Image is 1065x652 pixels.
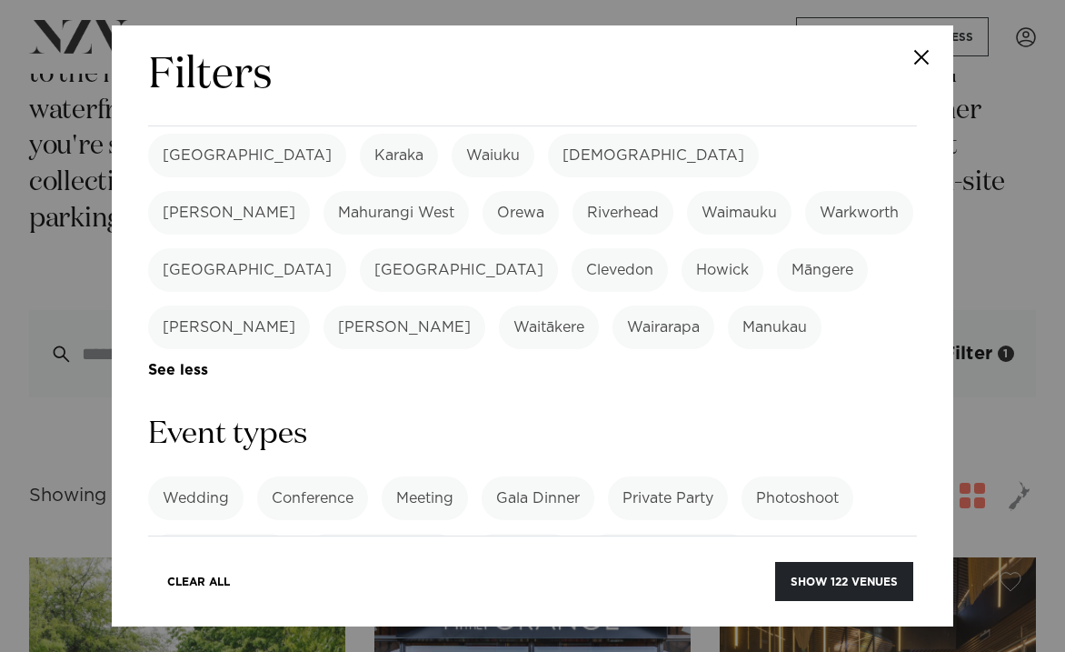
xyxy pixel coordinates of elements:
label: Meeting [382,476,468,520]
label: Waiuku [452,134,534,177]
label: Exhibition [473,534,573,577]
label: Private Party [608,476,728,520]
label: Photoshoot [742,476,853,520]
label: Clevedon [572,248,668,292]
label: Mahurangi West [323,191,469,235]
label: [GEOGRAPHIC_DATA] [148,134,346,177]
button: Clear All [152,562,245,601]
label: Gala Dinner [482,476,594,520]
label: Orewa [483,191,559,235]
h2: Filters [148,47,273,104]
label: [GEOGRAPHIC_DATA] [148,248,346,292]
label: 21st Birthday Party [587,534,751,577]
h3: Event types [148,415,917,455]
label: Howick [682,248,763,292]
label: [PERSON_NAME] [148,191,310,235]
label: [PERSON_NAME] [148,306,310,349]
label: Waimauku [687,191,791,235]
label: Wairarapa [612,306,714,349]
button: Show 122 venues [775,562,913,601]
label: Manukau [728,306,821,349]
label: [GEOGRAPHIC_DATA] [360,248,558,292]
label: Cocktail Function [305,534,459,577]
label: Wedding [148,476,244,520]
label: [PERSON_NAME] [323,306,485,349]
label: Waitākere [499,306,599,349]
button: Close [890,25,953,89]
label: Warkworth [805,191,913,235]
label: Product Launch [148,534,292,577]
label: Riverhead [572,191,673,235]
label: [DEMOGRAPHIC_DATA] [548,134,759,177]
label: Conference [257,476,368,520]
label: Māngere [777,248,868,292]
label: Karaka [360,134,438,177]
